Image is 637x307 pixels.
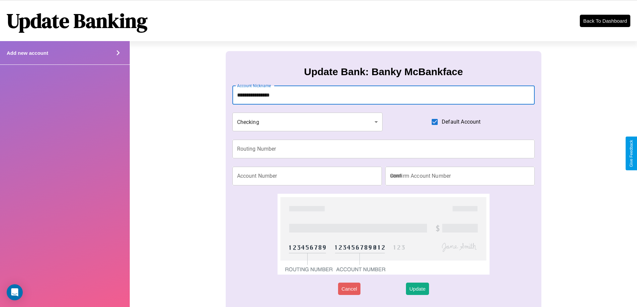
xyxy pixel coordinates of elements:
button: Update [406,283,429,295]
span: Default Account [442,118,481,126]
div: Open Intercom Messenger [7,284,23,300]
div: Checking [232,113,383,131]
button: Cancel [338,283,360,295]
h1: Update Banking [7,7,147,34]
h3: Update Bank: Banky McBankface [304,66,463,78]
div: Give Feedback [629,140,634,167]
img: check [278,194,489,275]
button: Back To Dashboard [580,15,630,27]
label: Account Nickname [237,83,271,89]
h4: Add new account [7,50,48,56]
